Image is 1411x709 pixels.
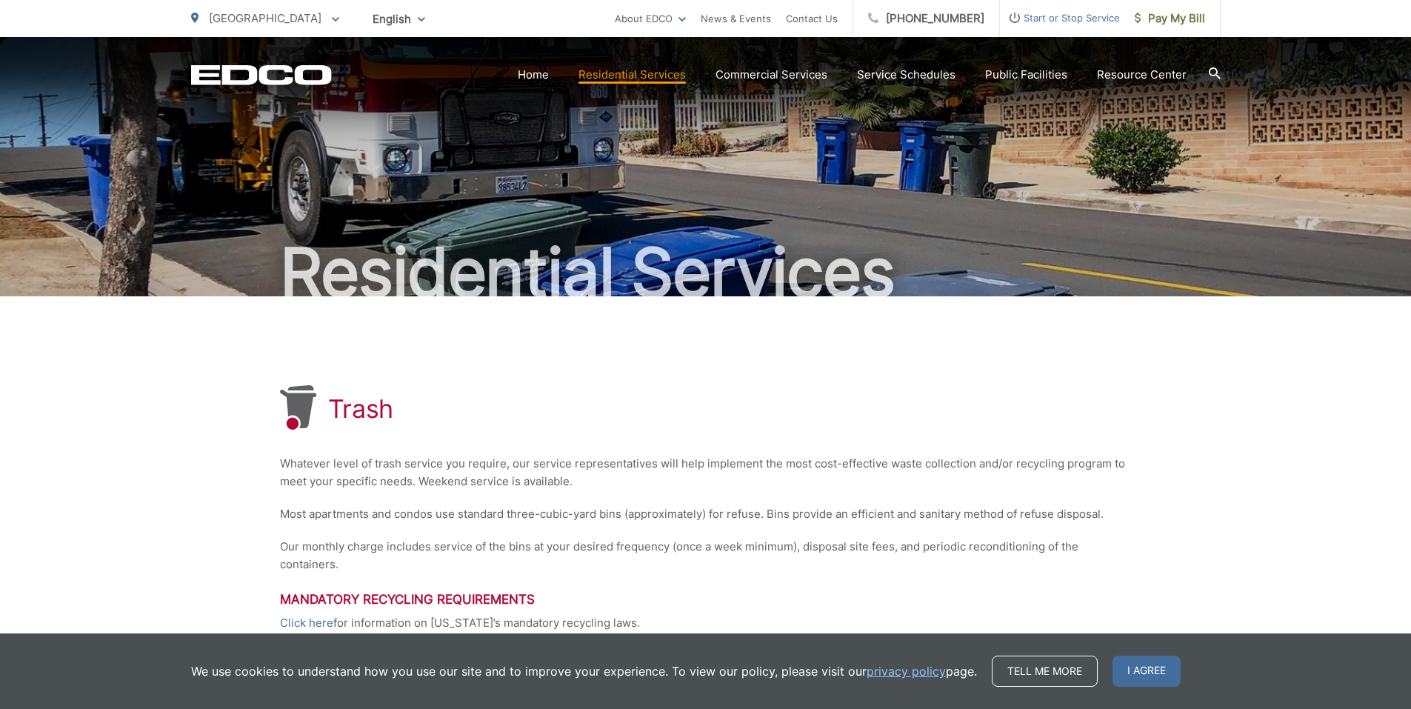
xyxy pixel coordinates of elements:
a: Home [518,66,549,84]
a: Contact Us [786,10,838,27]
a: Service Schedules [857,66,955,84]
a: EDCD logo. Return to the homepage. [191,64,332,85]
a: Public Facilities [985,66,1067,84]
a: Tell me more [992,656,1098,687]
p: Our monthly charge includes service of the bins at your desired frequency (once a week minimum), ... [280,538,1132,573]
span: English [361,6,436,32]
span: I agree [1113,656,1181,687]
p: Most apartments and condos use standard three-cubic-yard bins (approximately) for refuse. Bins pr... [280,505,1132,523]
a: News & Events [701,10,771,27]
h1: Trash [328,394,394,424]
h2: Residential Services [191,236,1221,310]
span: [GEOGRAPHIC_DATA] [209,11,321,25]
a: About EDCO [615,10,686,27]
a: Click here [280,614,333,632]
a: Commercial Services [715,66,827,84]
p: for information on [US_STATE]’s mandatory recycling laws. [280,614,1132,632]
a: privacy policy [867,662,946,680]
h3: Mandatory Recycling Requirements [280,592,1132,607]
p: We use cookies to understand how you use our site and to improve your experience. To view our pol... [191,662,977,680]
a: Resource Center [1097,66,1187,84]
span: Pay My Bill [1135,10,1205,27]
p: Whatever level of trash service you require, our service representatives will help implement the ... [280,455,1132,490]
a: Residential Services [578,66,686,84]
